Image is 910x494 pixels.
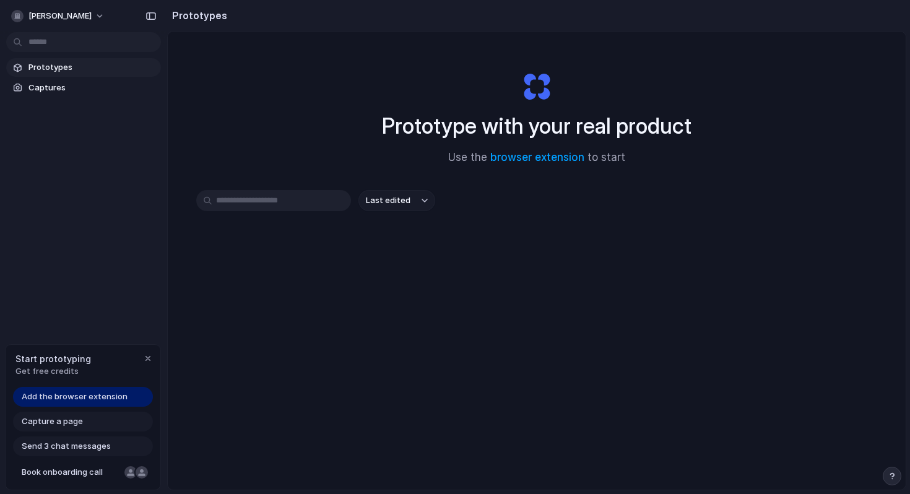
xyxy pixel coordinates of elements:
span: Captures [28,82,156,94]
span: Start prototyping [15,352,91,365]
div: Christian Iacullo [134,465,149,480]
a: Add the browser extension [13,387,153,407]
span: Book onboarding call [22,466,119,479]
div: Nicole Kubica [123,465,138,480]
span: Add the browser extension [22,391,128,403]
span: Use the to start [448,150,625,166]
h2: Prototypes [167,8,227,23]
a: Prototypes [6,58,161,77]
span: Prototypes [28,61,156,74]
span: Get free credits [15,365,91,378]
button: Last edited [358,190,435,211]
h1: Prototype with your real product [382,110,691,142]
a: Captures [6,79,161,97]
button: [PERSON_NAME] [6,6,111,26]
a: browser extension [490,151,584,163]
span: Capture a page [22,415,83,428]
span: Last edited [366,194,410,207]
a: Book onboarding call [13,462,153,482]
span: [PERSON_NAME] [28,10,92,22]
span: Send 3 chat messages [22,440,111,453]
